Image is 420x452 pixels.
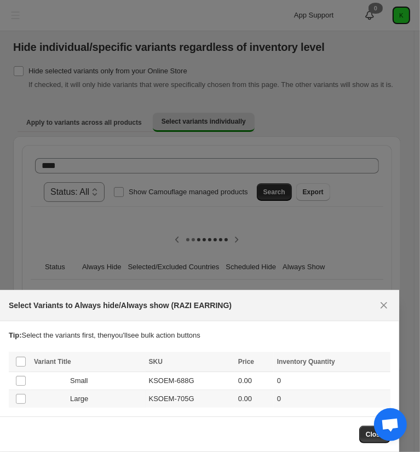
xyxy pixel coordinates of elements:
[235,372,274,390] td: 0.00
[366,430,384,439] span: Close
[235,390,274,408] td: 0.00
[9,300,232,311] h2: Select Variants to Always hide/Always show (RAZI EARRING)
[9,331,22,339] strong: Tip:
[70,393,94,404] span: Large
[277,358,335,366] span: Inventory Quantity
[146,372,235,390] td: KSOEM-688G
[149,358,163,366] span: SKU
[374,408,407,441] a: Open chat
[146,390,235,408] td: KSOEM-705G
[375,297,393,314] button: Close
[274,372,390,390] td: 0
[9,330,390,341] p: Select the variants first, then you'll see bulk action buttons
[274,390,390,408] td: 0
[70,375,94,386] span: Small
[238,358,254,366] span: Price
[359,426,390,443] button: Close
[34,358,71,366] span: Variant Title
